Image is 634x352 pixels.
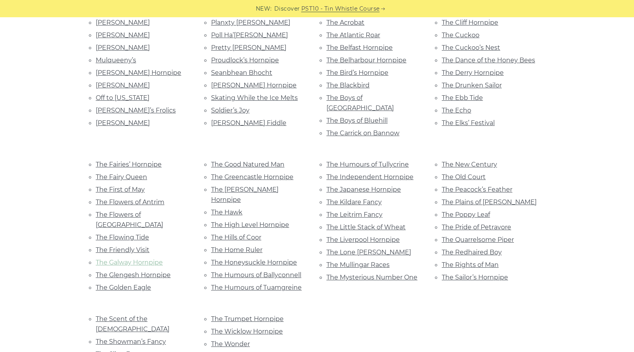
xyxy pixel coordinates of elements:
a: The Trumpet Hornpipe [211,315,284,323]
a: Poll Ha’[PERSON_NAME] [211,31,288,39]
a: The Cuckoo [442,31,479,39]
a: [PERSON_NAME] [96,44,150,51]
a: The Cliff Hornpipe [442,19,498,26]
a: The Derry Hornpipe [442,69,504,76]
a: The Hawk [211,209,242,216]
a: The Elks’ Festival [442,119,495,127]
a: The Old Court [442,173,486,181]
a: The Liverpool Hornpipe [326,236,400,243]
a: The Glengesh Hornpipe [96,271,171,279]
a: The Galway Hornpipe [96,259,163,266]
a: The Little Stack of Wheat [326,223,406,231]
a: [PERSON_NAME] [96,31,150,39]
a: The Humours of Tuamgreine [211,284,302,291]
a: The New Century [442,161,497,168]
a: The Carrick on Bannow [326,129,399,137]
a: The [PERSON_NAME] Hornpipe [211,186,279,203]
a: [PERSON_NAME] Fiddle [211,119,286,127]
a: The Redhaired Boy [442,249,502,256]
a: The Sailor’s Hornpipe [442,274,508,281]
a: The Home Ruler [211,246,262,254]
a: The Peacock’s Feather [442,186,512,193]
a: [PERSON_NAME]’s Frolics [96,107,176,114]
a: The Boys of [GEOGRAPHIC_DATA] [326,94,394,112]
a: Skating While the Ice Melts [211,94,298,102]
span: NEW: [256,4,272,13]
a: The Humours of Ballyconnell [211,271,301,279]
a: The Boys of Bluehill [326,117,388,124]
a: The Golden Eagle [96,284,151,291]
a: The Japanese Hornpipe [326,186,401,193]
a: The Cuckoo’s Nest [442,44,500,51]
a: The Belfast Hornpipe [326,44,393,51]
a: The Poppy Leaf [442,211,490,218]
a: The Ebb Tide [442,94,483,102]
a: The Bird’s Hornpipe [326,69,388,76]
a: The Flowers of Antrim [96,198,164,206]
a: The Quarrelsome Piper [442,236,514,243]
a: PST10 - Tin Whistle Course [301,4,380,13]
a: The Showman’s Fancy [96,338,166,345]
a: [PERSON_NAME] [96,82,150,89]
a: [PERSON_NAME] Hornpipe [211,82,297,89]
a: The Pride of Petravore [442,223,511,231]
a: The Lone [PERSON_NAME] [326,249,411,256]
a: Mulqueeny’s [96,56,136,64]
a: The Echo [442,107,471,114]
a: The Good Natured Man [211,161,284,168]
a: The Mullingar Races [326,261,390,269]
a: The Kildare Fancy [326,198,382,206]
a: [PERSON_NAME] [96,119,150,127]
a: The Fairies’ Hornpipe [96,161,162,168]
a: [PERSON_NAME] [96,19,150,26]
a: The Plains of [PERSON_NAME] [442,198,537,206]
span: Discover [274,4,300,13]
a: Soldier’s Joy [211,107,250,114]
a: The Humours of Tullycrine [326,161,409,168]
a: The Drunken Sailor [442,82,502,89]
a: The Atlantic Roar [326,31,380,39]
a: Proudlock’s Hornpipe [211,56,279,64]
a: The Blackbird [326,82,370,89]
a: Off to [US_STATE] [96,94,149,102]
a: The Greencastle Hornpipe [211,173,293,181]
a: The Hills of Coor [211,234,261,241]
a: The Belharbour Hornpipe [326,56,406,64]
a: Planxty [PERSON_NAME] [211,19,290,26]
a: The Mysterious Number One [326,274,417,281]
a: The Friendly Visit [96,246,149,254]
a: Pretty [PERSON_NAME] [211,44,286,51]
a: The Rights of Man [442,261,499,269]
a: The Leitrim Fancy [326,211,383,218]
a: The Wonder [211,340,250,348]
a: Seanbhean Bhocht [211,69,272,76]
a: The Scent of the [DEMOGRAPHIC_DATA] [96,315,169,333]
a: [PERSON_NAME] Hornpipe [96,69,181,76]
a: The Flowing Tide [96,234,149,241]
a: The Dance of the Honey Bees [442,56,535,64]
a: The Independent Hornpipe [326,173,414,181]
a: The Wicklow Hornpipe [211,328,283,335]
a: The First of May [96,186,145,193]
a: The Fairy Queen [96,173,147,181]
a: The High Level Hornpipe [211,221,289,229]
a: The Acrobat [326,19,364,26]
a: The Flowers of [GEOGRAPHIC_DATA] [96,211,163,229]
a: The Honeysuckle Hornpipe [211,259,297,266]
